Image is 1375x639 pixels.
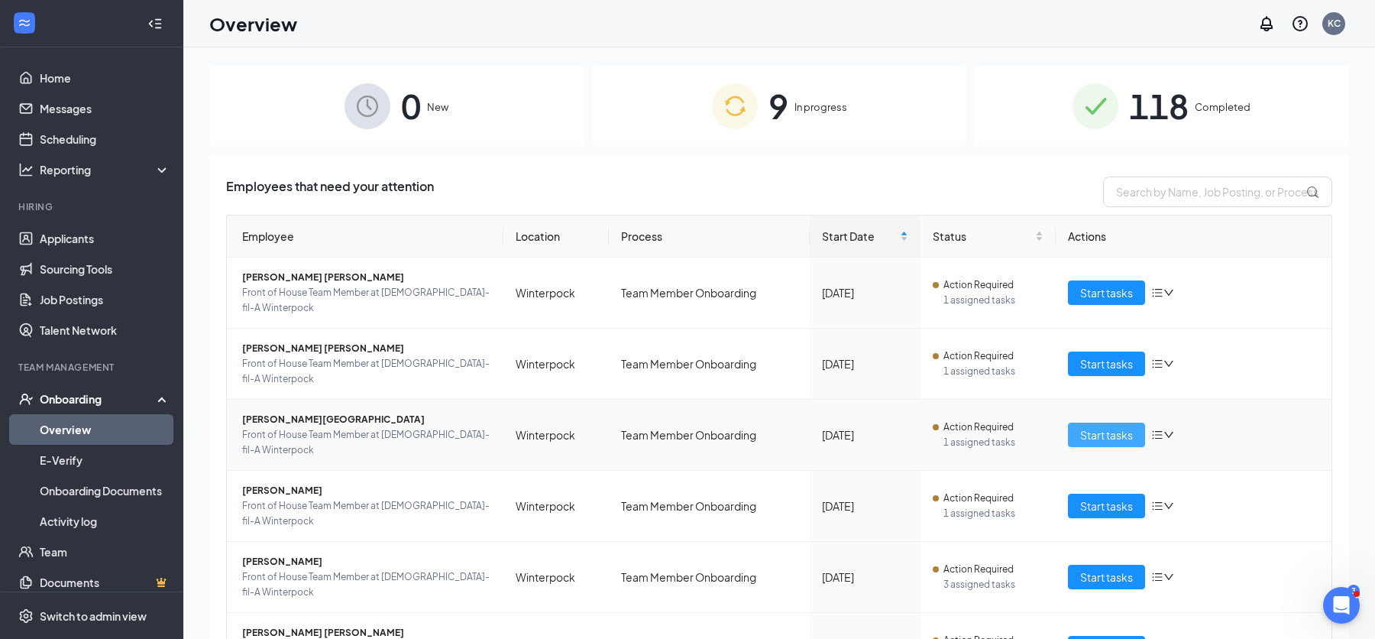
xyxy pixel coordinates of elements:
span: 1 assigned tasks [943,506,1043,521]
span: 3 assigned tasks [943,577,1043,592]
span: down [1163,572,1174,582]
span: 118 [1129,79,1189,132]
span: bars [1151,429,1163,441]
div: Onboarding [40,391,157,407]
td: Winterpock [503,329,609,400]
td: Winterpock [503,542,609,613]
button: Start tasks [1068,494,1145,518]
span: Status [933,228,1031,245]
a: Onboarding Documents [40,475,170,506]
span: Action Required [943,491,1014,506]
button: Start tasks [1068,281,1145,305]
span: [PERSON_NAME][GEOGRAPHIC_DATA] [242,412,491,427]
span: Action Required [943,420,1014,435]
div: [DATE] [822,498,909,514]
th: Actions [1056,216,1332,258]
button: Start tasks [1068,423,1145,447]
a: Talent Network [40,315,170,345]
div: [DATE] [822,569,909,585]
span: Front of House Team Member at [DEMOGRAPHIC_DATA]-fil-A Winterpock [242,498,491,529]
th: Status [920,216,1055,258]
a: Scheduling [40,124,170,154]
span: 1 assigned tasks [943,293,1043,308]
a: Sourcing Tools [40,254,170,284]
span: Front of House Team Member at [DEMOGRAPHIC_DATA]-fil-A Winterpock [242,356,491,387]
div: Switch to admin view [40,608,147,624]
span: Start tasks [1080,569,1133,585]
td: Team Member Onboarding [609,542,810,613]
span: [PERSON_NAME] [PERSON_NAME] [242,341,491,356]
span: down [1163,358,1174,369]
td: Team Member Onboarding [609,258,810,329]
span: Action Required [943,349,1014,364]
a: Team [40,537,170,567]
span: Front of House Team Member at [DEMOGRAPHIC_DATA]-fil-A Winterpock [242,285,491,316]
div: [DATE] [822,427,909,443]
span: Completed [1195,99,1250,115]
span: Start tasks [1080,355,1133,372]
span: Employees that need your attention [226,177,434,207]
svg: UserCheck [18,391,34,407]
span: Start Date [822,228,898,245]
div: 3 [1347,585,1360,598]
span: Front of House Team Member at [DEMOGRAPHIC_DATA]-fil-A Winterpock [242,569,491,600]
svg: Analysis [18,162,34,177]
span: bars [1151,287,1163,299]
a: E-Verify [40,445,170,475]
a: Overview [40,414,170,445]
div: Reporting [40,162,171,177]
span: Action Required [943,277,1014,293]
div: KC [1328,17,1341,30]
a: Job Postings [40,284,170,315]
button: Start tasks [1068,565,1145,589]
a: Messages [40,93,170,124]
svg: QuestionInfo [1291,15,1309,33]
span: Start tasks [1080,498,1133,514]
td: Winterpock [503,400,609,471]
div: [DATE] [822,355,909,372]
span: Front of House Team Member at [DEMOGRAPHIC_DATA]-fil-A Winterpock [242,427,491,458]
span: [PERSON_NAME] [PERSON_NAME] [242,270,491,285]
svg: WorkstreamLogo [17,15,32,31]
div: [DATE] [822,284,909,301]
td: Winterpock [503,471,609,542]
td: Team Member Onboarding [609,400,810,471]
span: New [427,99,448,115]
button: Start tasks [1068,352,1145,376]
span: Start tasks [1080,427,1133,443]
span: [PERSON_NAME] [242,483,491,498]
span: down [1163,501,1174,511]
h1: Overview [209,11,297,37]
a: DocumentsCrown [40,567,170,598]
td: Team Member Onboarding [609,471,810,542]
a: Activity log [40,506,170,537]
span: bars [1151,571,1163,583]
span: In progress [794,99,847,115]
td: Winterpock [503,258,609,329]
span: Action Required [943,562,1014,577]
span: down [1163,430,1174,440]
span: down [1163,287,1174,298]
th: Employee [227,216,503,258]
span: 0 [401,79,421,132]
span: bars [1151,358,1163,370]
div: Hiring [18,200,167,213]
input: Search by Name, Job Posting, or Process [1103,177,1332,207]
svg: Notifications [1257,15,1276,33]
svg: Collapse [147,16,163,31]
span: bars [1151,500,1163,512]
span: Start tasks [1080,284,1133,301]
th: Location [503,216,609,258]
td: Team Member Onboarding [609,329,810,400]
span: 1 assigned tasks [943,364,1043,379]
div: Team Management [18,361,167,374]
span: 1 assigned tasks [943,435,1043,450]
span: 9 [768,79,788,132]
a: Home [40,63,170,93]
a: Applicants [40,223,170,254]
svg: Settings [18,608,34,624]
span: [PERSON_NAME] [242,554,491,569]
th: Process [609,216,810,258]
iframe: Intercom live chat [1323,587,1360,624]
